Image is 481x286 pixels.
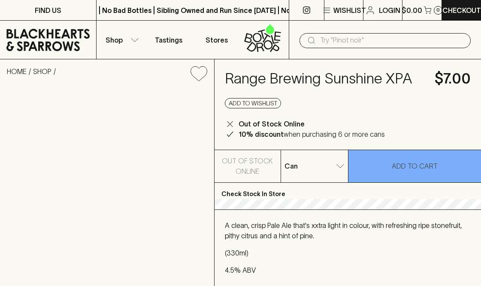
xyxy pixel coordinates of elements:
[215,183,481,199] p: Check Stock In Store
[35,5,61,15] p: FIND US
[225,220,471,241] p: A clean, crisp Pale Ale that's xxtra light in colour, with refreshing ripe stonefruit, pithy citr...
[442,5,481,15] p: Checkout
[281,157,348,175] div: Can
[206,35,228,45] p: Stores
[7,68,27,75] a: HOME
[33,68,51,75] a: SHOP
[193,21,241,59] a: Stores
[225,98,281,108] button: Add to wishlist
[333,5,366,15] p: Wishlist
[239,130,284,138] b: 10% discount
[436,8,440,12] p: 0
[222,156,273,166] p: Out of Stock
[236,166,260,176] p: Online
[402,5,422,15] p: $0.00
[239,129,385,139] p: when purchasing 6 or more cans
[225,265,471,275] p: 4.5% ABV
[225,248,471,258] p: (330ml)
[435,70,471,88] h4: $7.00
[155,35,182,45] p: Tastings
[379,5,400,15] p: Login
[320,34,464,47] input: Try "Pinot noir"
[284,161,298,171] p: Can
[97,21,145,59] button: Shop
[145,21,193,59] a: Tastings
[187,63,211,85] button: Add to wishlist
[225,70,424,88] h4: Range Brewing Sunshine XPA
[106,35,123,45] p: Shop
[239,119,305,129] p: Out of Stock Online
